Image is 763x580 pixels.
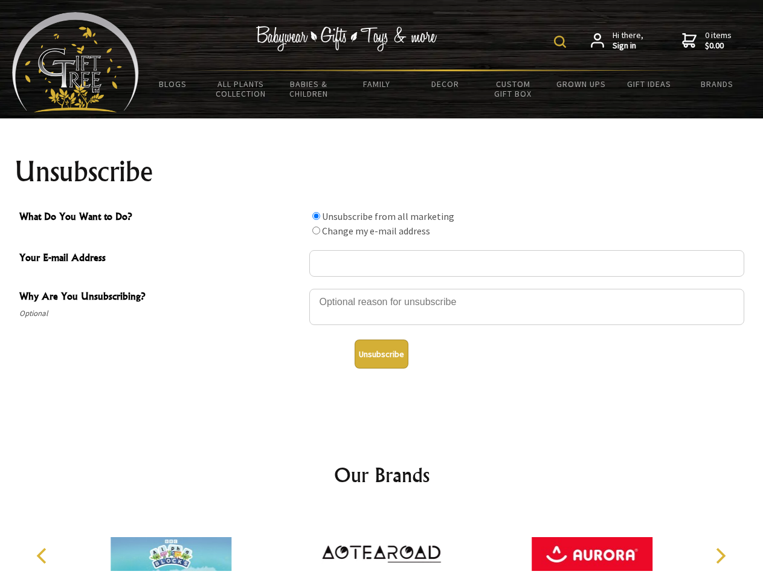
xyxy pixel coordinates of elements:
a: BLOGS [139,71,207,97]
a: Family [343,71,411,97]
span: What Do You Want to Do? [19,209,303,227]
input: Your E-mail Address [309,250,744,277]
a: Babies & Children [275,71,343,106]
h2: Our Brands [24,460,739,489]
a: Hi there,Sign in [591,30,643,51]
strong: Sign in [613,40,643,51]
label: Change my e-mail address [322,225,430,237]
label: Unsubscribe from all marketing [322,210,454,222]
a: Custom Gift Box [479,71,547,106]
img: product search [554,36,566,48]
a: Decor [411,71,479,97]
input: What Do You Want to Do? [312,212,320,220]
a: All Plants Collection [207,71,275,106]
span: Hi there, [613,30,643,51]
button: Previous [30,543,57,569]
span: 0 items [705,30,732,51]
h1: Unsubscribe [14,157,749,186]
button: Unsubscribe [355,340,408,369]
span: Why Are You Unsubscribing? [19,289,303,306]
textarea: Why Are You Unsubscribing? [309,289,744,325]
button: Next [707,543,733,569]
span: Optional [19,306,303,321]
a: Gift Ideas [615,71,683,97]
input: What Do You Want to Do? [312,227,320,234]
img: Babyware - Gifts - Toys and more... [12,12,139,112]
a: 0 items$0.00 [682,30,732,51]
span: Your E-mail Address [19,250,303,268]
strong: $0.00 [705,40,732,51]
a: Brands [683,71,752,97]
a: Grown Ups [547,71,615,97]
img: Babywear - Gifts - Toys & more [256,26,437,51]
